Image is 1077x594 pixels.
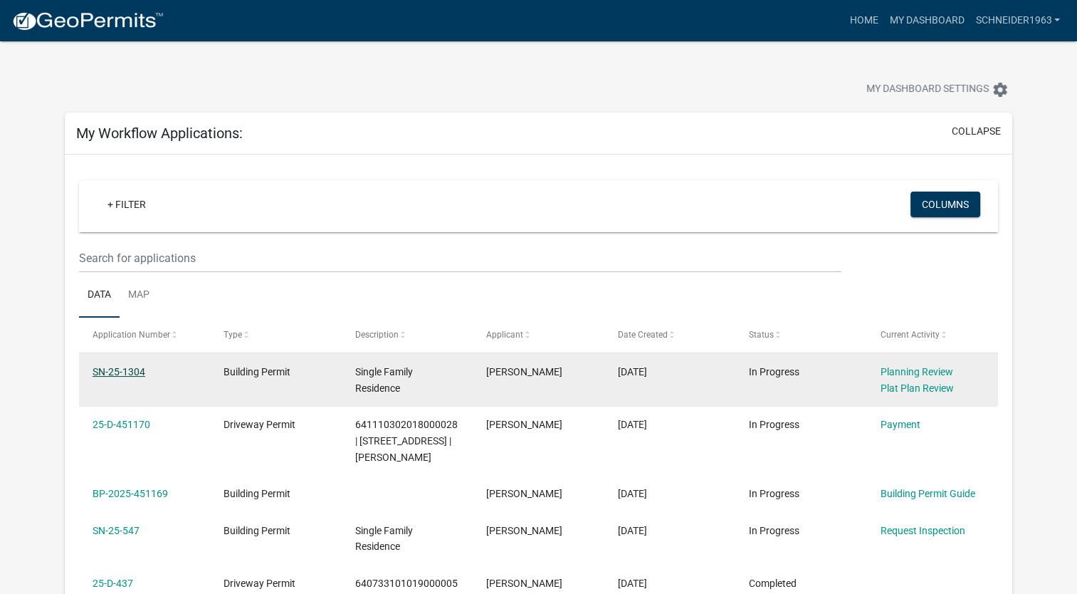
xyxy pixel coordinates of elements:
[880,330,939,340] span: Current Activity
[618,525,647,536] span: 04/22/2025
[749,366,799,377] span: In Progress
[224,488,290,499] span: Building Permit
[93,366,145,377] a: SN-25-1304
[880,488,974,499] a: Building Permit Guide
[355,366,413,394] span: Single Family Residence
[355,525,413,553] span: Single Family Residence
[79,318,210,352] datatable-header-cell: Application Number
[93,578,133,589] a: 25-D-437
[486,525,562,536] span: Calvin Schneider
[880,419,920,430] a: Payment
[910,192,980,217] button: Columns
[342,318,473,352] datatable-header-cell: Description
[749,330,774,340] span: Status
[486,330,523,340] span: Applicant
[866,81,989,98] span: My Dashboard Settings
[486,578,562,589] span: Calvin Schneider
[749,525,799,536] span: In Progress
[93,488,168,499] a: BP-2025-451169
[355,330,399,340] span: Description
[735,318,866,352] datatable-header-cell: Status
[120,273,158,318] a: Map
[604,318,735,352] datatable-header-cell: Date Created
[880,382,953,394] a: Plat Plan Review
[749,578,797,589] span: Completed
[93,419,150,430] a: 25-D-451170
[93,525,140,536] a: SN-25-547
[749,488,799,499] span: In Progress
[618,578,647,589] span: 03/10/2025
[618,330,668,340] span: Date Created
[96,192,157,217] a: + Filter
[618,366,647,377] span: 07/17/2025
[844,7,883,34] a: Home
[618,419,647,430] span: 07/17/2025
[486,366,562,377] span: Calvin Schneider
[224,366,290,377] span: Building Permit
[224,578,295,589] span: Driveway Permit
[749,419,799,430] span: In Progress
[210,318,341,352] datatable-header-cell: Type
[224,525,290,536] span: Building Permit
[473,318,604,352] datatable-header-cell: Applicant
[224,419,295,430] span: Driveway Permit
[880,366,952,377] a: Planning Review
[93,330,170,340] span: Application Number
[880,525,965,536] a: Request Inspection
[355,419,458,463] span: 641110302018000028 | 2485 E Lake Shore Dr | Royster Marc Jr
[855,75,1020,103] button: My Dashboard Settingssettings
[79,244,841,273] input: Search for applications
[883,7,970,34] a: My Dashboard
[952,124,1001,139] button: collapse
[992,81,1009,98] i: settings
[486,488,562,499] span: Calvin Schneider
[224,330,242,340] span: Type
[76,125,243,142] h5: My Workflow Applications:
[486,419,562,430] span: Calvin Schneider
[618,488,647,499] span: 07/17/2025
[970,7,1066,34] a: schneider1963
[79,273,120,318] a: Data
[866,318,997,352] datatable-header-cell: Current Activity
